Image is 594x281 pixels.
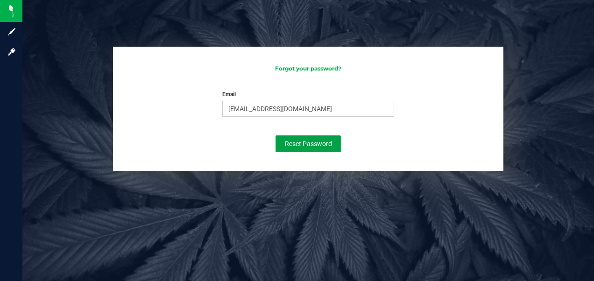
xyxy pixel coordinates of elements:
[285,140,332,148] span: Reset Password
[222,90,236,98] label: Email
[276,135,341,152] button: Reset Password
[7,27,16,36] inline-svg: Sign up
[7,47,16,56] inline-svg: Log in
[222,101,394,117] input: Email
[122,65,494,71] h3: Forgot your password?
